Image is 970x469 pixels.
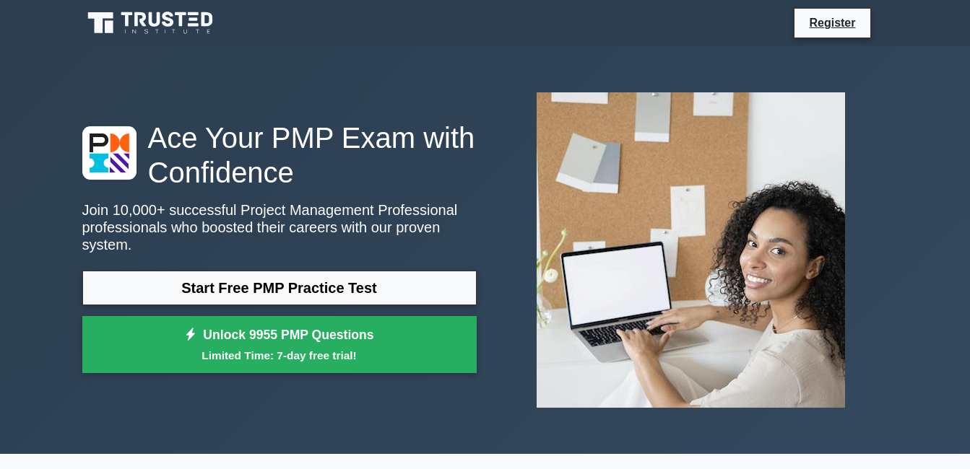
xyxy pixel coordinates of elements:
[800,14,864,32] a: Register
[82,316,477,374] a: Unlock 9955 PMP QuestionsLimited Time: 7-day free trial!
[82,271,477,305] a: Start Free PMP Practice Test
[100,347,459,364] small: Limited Time: 7-day free trial!
[82,120,477,190] h1: Ace Your PMP Exam with Confidence
[82,201,477,253] p: Join 10,000+ successful Project Management Professional professionals who boosted their careers w...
